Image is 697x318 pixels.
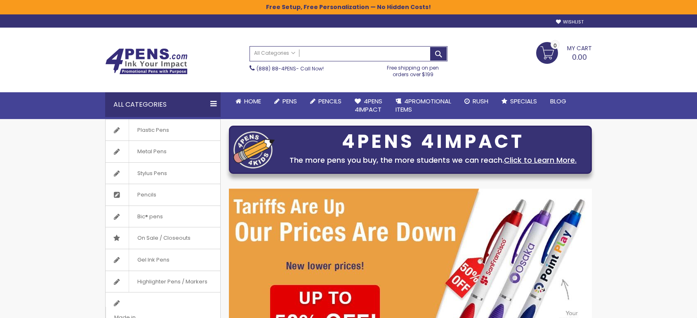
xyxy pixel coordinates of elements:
[556,19,584,25] a: Wishlist
[544,92,573,110] a: Blog
[129,271,216,292] span: Highlighter Pens / Markers
[106,271,220,292] a: Highlighter Pens / Markers
[268,92,304,110] a: Pens
[106,163,220,184] a: Stylus Pens
[129,249,178,271] span: Gel Ink Pens
[379,61,448,78] div: Free shipping on pen orders over $199
[129,163,175,184] span: Stylus Pens
[106,184,220,206] a: Pencils
[318,97,341,105] span: Pencils
[229,92,268,110] a: Home
[553,42,557,49] span: 0
[473,97,488,105] span: Rush
[129,206,171,227] span: Bic® pens
[129,184,165,206] span: Pencils
[106,249,220,271] a: Gel Ink Pens
[129,227,199,249] span: On Sale / Closeouts
[355,97,382,114] span: 4Pens 4impact
[495,92,544,110] a: Specials
[233,131,275,168] img: four_pen_logo.png
[536,42,592,63] a: 0.00 0
[105,48,188,75] img: 4Pens Custom Pens and Promotional Products
[348,92,389,119] a: 4Pens4impact
[458,92,495,110] a: Rush
[279,133,587,150] div: 4PENS 4IMPACT
[106,206,220,227] a: Bic® pens
[254,50,295,56] span: All Categories
[572,52,587,62] span: 0.00
[244,97,261,105] span: Home
[106,141,220,162] a: Metal Pens
[106,119,220,141] a: Plastic Pens
[257,65,324,72] span: - Call Now!
[105,92,221,117] div: All Categories
[106,227,220,249] a: On Sale / Closeouts
[504,155,577,165] a: Click to Learn More.
[279,154,587,166] div: The more pens you buy, the more students we can reach.
[389,92,458,119] a: 4PROMOTIONALITEMS
[129,141,175,162] span: Metal Pens
[257,65,296,72] a: (888) 88-4PENS
[304,92,348,110] a: Pencils
[396,97,451,114] span: 4PROMOTIONAL ITEMS
[510,97,537,105] span: Specials
[550,97,566,105] span: Blog
[129,119,177,141] span: Plastic Pens
[250,47,299,60] a: All Categories
[283,97,297,105] span: Pens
